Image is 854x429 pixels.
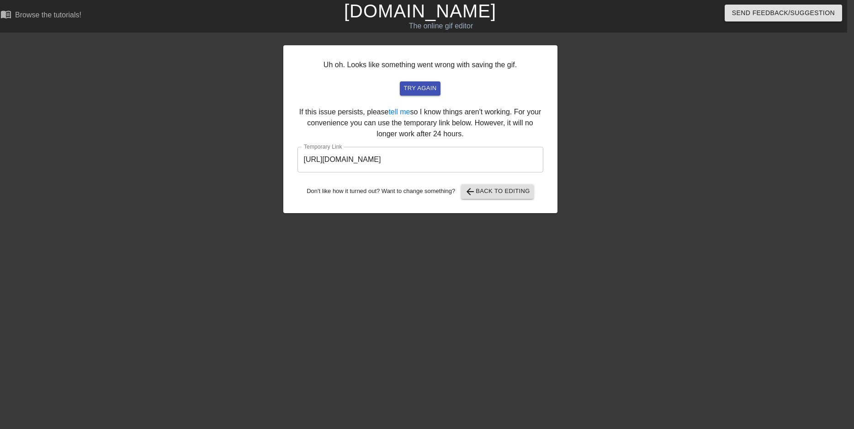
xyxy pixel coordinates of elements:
div: The online gif editor [282,21,599,32]
span: try again [403,83,436,94]
button: Back to Editing [461,184,534,199]
div: Don't like how it turned out? Want to change something? [297,184,543,199]
a: [DOMAIN_NAME] [344,1,496,21]
span: arrow_back [465,186,476,197]
a: tell me [388,108,410,116]
button: try again [400,81,440,96]
span: Back to Editing [465,186,530,197]
button: Send Feedback/Suggestion [725,5,842,21]
div: Browse the tutorials! [15,11,81,19]
div: Uh oh. Looks like something went wrong with saving the gif. If this issue persists, please so I k... [283,45,557,213]
span: Send Feedback/Suggestion [732,7,835,19]
input: bare [297,147,543,172]
span: menu_book [0,9,11,20]
a: Browse the tutorials! [0,9,81,23]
